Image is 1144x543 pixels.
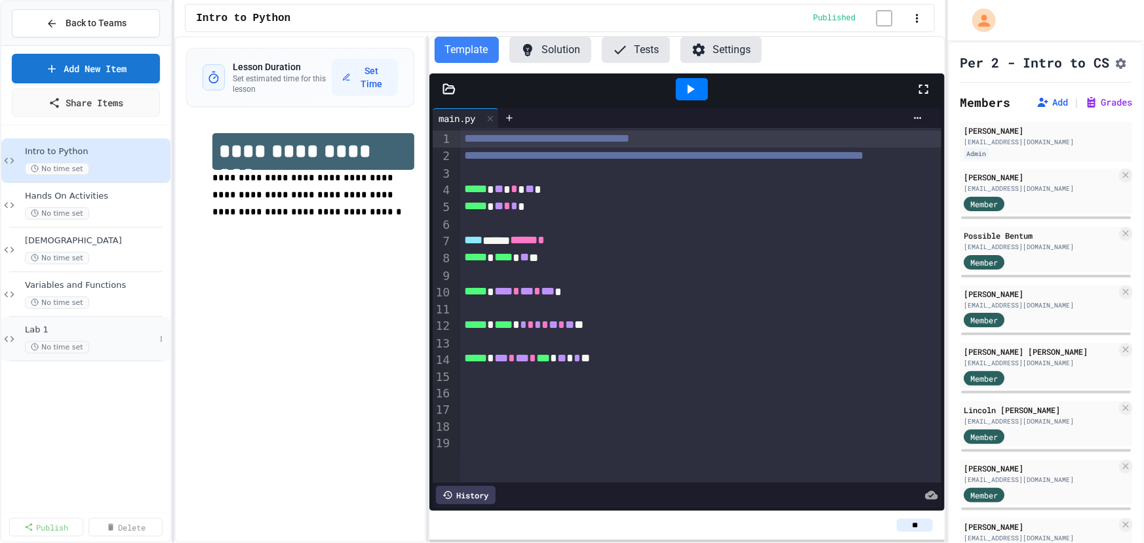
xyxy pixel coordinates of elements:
[433,284,452,301] div: 10
[25,207,89,220] span: No time set
[233,73,332,94] p: Set estimated time for this lesson
[964,242,1116,252] div: [EMAIL_ADDRESS][DOMAIN_NAME]
[964,300,1116,310] div: [EMAIL_ADDRESS][DOMAIN_NAME]
[433,435,452,451] div: 19
[25,163,89,175] span: No time set
[964,404,1116,416] div: Lincoln [PERSON_NAME]
[433,108,499,128] div: main.py
[964,230,1116,241] div: Possible Bentum
[814,13,856,24] span: Published
[964,125,1128,136] div: [PERSON_NAME]
[964,171,1116,183] div: [PERSON_NAME]
[433,301,452,317] div: 11
[960,53,1109,71] h1: Per 2 - Intro to CS
[433,369,452,385] div: 15
[861,10,908,26] input: publish toggle
[433,216,452,233] div: 6
[433,250,452,267] div: 8
[436,486,496,504] div: History
[25,191,168,202] span: Hands On Activities
[435,37,499,63] button: Template
[66,16,127,30] span: Back to Teams
[12,54,160,83] a: Add New Item
[958,5,999,35] div: My Account
[964,288,1116,300] div: [PERSON_NAME]
[964,416,1116,426] div: [EMAIL_ADDRESS][DOMAIN_NAME]
[1036,96,1068,109] button: Add
[433,131,452,148] div: 1
[964,475,1116,485] div: [EMAIL_ADDRESS][DOMAIN_NAME]
[964,521,1116,533] div: [PERSON_NAME]
[12,89,160,117] a: Share Items
[509,37,591,63] button: Solution
[25,235,168,247] span: [DEMOGRAPHIC_DATA]
[12,9,160,37] button: Back to Teams
[964,462,1116,474] div: [PERSON_NAME]
[155,332,168,346] button: More options
[25,252,89,264] span: No time set
[25,146,168,157] span: Intro to Python
[960,93,1010,111] h2: Members
[433,199,452,216] div: 5
[964,358,1116,368] div: [EMAIL_ADDRESS][DOMAIN_NAME]
[233,60,332,73] h3: Lesson Duration
[433,385,452,401] div: 16
[433,401,452,418] div: 17
[602,37,670,63] button: Tests
[433,352,452,369] div: 14
[25,325,155,336] span: Lab 1
[970,489,998,501] span: Member
[433,418,452,435] div: 18
[433,111,483,125] div: main.py
[433,148,452,165] div: 2
[970,256,998,268] span: Member
[814,10,909,26] div: Content is published and visible to students
[970,372,998,384] span: Member
[964,533,1116,543] div: [EMAIL_ADDRESS][DOMAIN_NAME]
[1114,54,1128,70] button: Assignment Settings
[970,431,998,443] span: Member
[1073,94,1080,110] span: |
[1085,96,1132,109] button: Grades
[332,59,398,96] button: Set Time
[433,335,452,352] div: 13
[964,184,1116,193] div: [EMAIL_ADDRESS][DOMAIN_NAME]
[433,182,452,199] div: 4
[433,317,452,334] div: 12
[196,10,290,26] span: Intro to Python
[970,314,998,326] span: Member
[9,518,83,536] a: Publish
[964,148,989,159] div: Admin
[964,137,1128,147] div: [EMAIL_ADDRESS][DOMAIN_NAME]
[433,268,452,284] div: 9
[970,198,998,210] span: Member
[680,37,762,63] button: Settings
[25,341,89,353] span: No time set
[89,518,163,536] a: Delete
[25,280,168,291] span: Variables and Functions
[964,346,1116,357] div: [PERSON_NAME] [PERSON_NAME]
[433,233,452,250] div: 7
[25,296,89,309] span: No time set
[433,165,452,182] div: 3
